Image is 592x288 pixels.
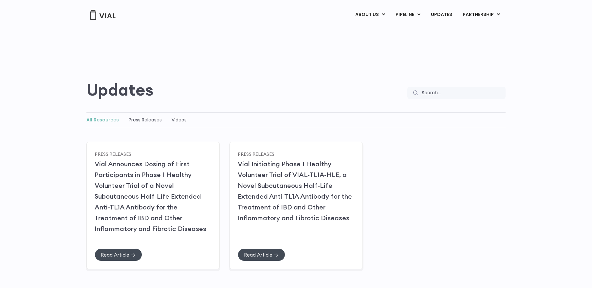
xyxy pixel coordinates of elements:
a: UPDATES [426,9,457,20]
a: ABOUT USMenu Toggle [350,9,390,20]
a: Press Releases [95,151,131,157]
a: Vial Initiating Phase 1 Healthy Volunteer Trial of VIAL-TL1A-HLE, a Novel Subcutaneous Half-Life ... [238,160,352,222]
h2: Updates [86,80,154,99]
img: Vial Logo [90,10,116,20]
a: Press Releases [129,117,162,123]
a: Press Releases [238,151,274,157]
span: Read Article [101,252,129,257]
a: PARTNERSHIPMenu Toggle [457,9,505,20]
a: PIPELINEMenu Toggle [390,9,425,20]
input: Search... [417,87,506,99]
a: Read Article [95,248,142,261]
a: Read Article [238,248,285,261]
a: Vial Announces Dosing of First Participants in Phase 1 Healthy Volunteer Trial of a Novel Subcuta... [95,160,206,233]
span: Read Article [244,252,272,257]
a: All Resources [86,117,119,123]
a: Videos [172,117,187,123]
